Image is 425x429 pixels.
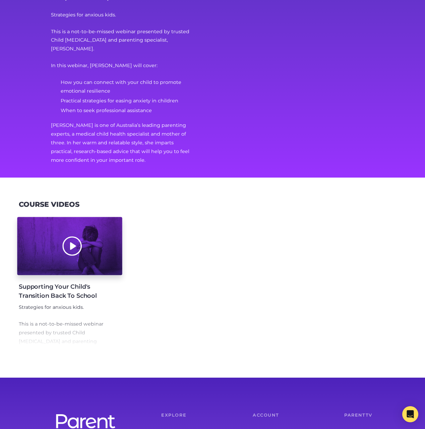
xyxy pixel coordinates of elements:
[51,121,191,165] p: [PERSON_NAME] is one of Australia’s leading parenting experts, a medical child health specialist ...
[402,406,418,422] div: Open Intercom Messenger
[51,61,191,70] p: In this webinar, [PERSON_NAME] will cover:
[253,413,317,418] h6: Account
[19,303,110,312] p: Strategies for anxious kids.
[51,28,191,54] p: This is a not-to-be-missed webinar presented by trusted Child [MEDICAL_DATA] and parenting specia...
[19,282,110,300] h4: Supporting Your Child's Transition Back To School
[61,97,178,105] li: Practical strategies for easing anxiety in children
[161,413,226,418] h6: Explore
[19,200,79,209] h3: Course Videos
[61,106,152,115] li: When to seek professional assistance
[19,218,121,347] a: Supporting Your Child's Transition Back To School Strategies for anxious kids. This is a not-to-b...
[51,11,191,19] p: Strategies for anxious kids.
[19,320,110,355] p: This is a not-to-be-missed webinar presented by trusted Child [MEDICAL_DATA] and parenting specia...
[344,413,409,418] h6: ParentTV
[61,78,188,96] li: How you can connect with your child to promote emotional resilience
